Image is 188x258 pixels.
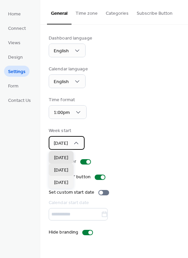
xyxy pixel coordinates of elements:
[54,47,69,56] span: English
[8,54,23,61] span: Design
[4,22,30,34] a: Connect
[4,51,27,62] a: Design
[49,229,78,236] div: Hide branding
[8,11,21,18] span: Home
[49,189,94,196] div: Set custom start date
[49,199,178,206] div: Calendar start date
[49,127,83,134] div: Week start
[8,83,18,90] span: Form
[54,167,68,174] span: [DATE]
[4,37,25,48] a: Views
[49,66,88,73] div: Calendar language
[49,35,92,42] div: Dashboard language
[4,80,22,91] a: Form
[8,68,26,75] span: Settings
[4,8,25,19] a: Home
[54,139,68,148] span: [DATE]
[8,25,26,32] span: Connect
[8,97,31,104] span: Contact Us
[54,154,68,162] span: [DATE]
[54,179,68,186] span: [DATE]
[49,96,85,104] div: Time format
[4,94,35,106] a: Contact Us
[54,108,70,117] span: 1:00pm
[4,66,30,77] a: Settings
[54,77,69,86] span: English
[8,40,20,47] span: Views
